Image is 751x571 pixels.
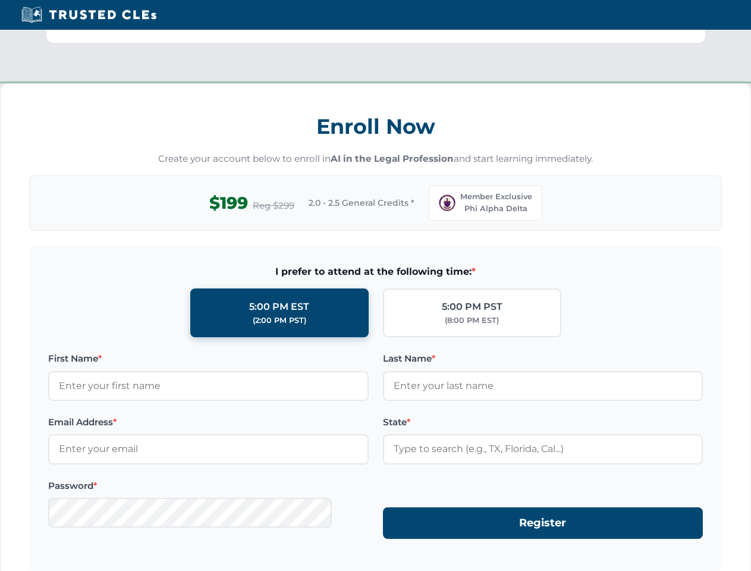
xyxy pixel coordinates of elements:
label: First Name [48,352,369,366]
p: Create your account below to enroll in and start learning immediately. [29,152,722,166]
img: PAD [439,194,455,211]
span: Member Exclusive Phi Alpha Delta [460,191,532,215]
img: Trusted CLEs [18,6,160,24]
span: 2.0 - 2.5 General Credits * [309,196,414,209]
div: 5:00 PM EST [249,299,309,315]
label: State [383,415,703,429]
input: Enter your first name [48,371,369,401]
span: $199 [209,190,248,217]
input: Enter your last name [383,371,703,401]
label: Last Name [383,352,703,366]
div: (8:00 PM EST) [445,315,499,327]
input: Enter your email [48,434,369,464]
strong: AI in the Legal Profession [331,153,454,164]
input: Type to search (e.g., TX, Florida, Cal...) [383,434,703,464]
span: Reg $299 [253,199,294,213]
label: Password [48,479,369,493]
div: 5:00 PM PST [442,299,502,315]
div: (2:00 PM PST) [253,315,306,327]
span: I prefer to attend at the following time: [48,264,703,280]
h3: Enroll Now [29,108,722,145]
button: Register [383,507,703,539]
label: Email Address [48,415,369,429]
